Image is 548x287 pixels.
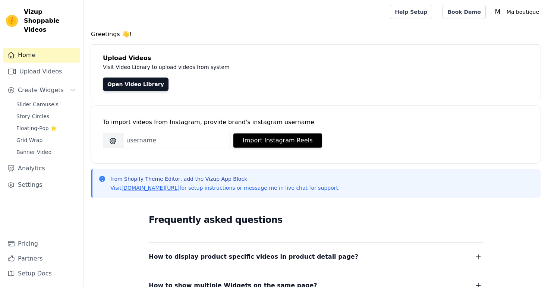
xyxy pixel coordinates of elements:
span: How to display product specific videos in product detail page? [149,252,358,262]
span: Grid Wrap [16,136,42,144]
span: Vizup Shoppable Videos [24,7,77,34]
a: Partners [3,251,80,266]
a: Help Setup [390,5,432,19]
a: Upload Videos [3,64,80,79]
a: Home [3,48,80,63]
h4: Upload Videos [103,54,529,63]
span: @ [103,133,123,148]
a: Story Circles [12,111,80,122]
a: Pricing [3,236,80,251]
text: M [495,8,500,16]
button: Import Instagram Reels [233,133,322,148]
input: username [123,133,230,148]
a: Open Video Library [103,78,169,91]
p: Ma boutique [504,5,542,19]
span: Slider Carousels [16,101,59,108]
a: Analytics [3,161,80,176]
p: Visit Video Library to upload videos from system [103,63,437,72]
a: [DOMAIN_NAME][URL] [122,185,180,191]
a: Setup Docs [3,266,80,281]
button: How to display product specific videos in product detail page? [149,252,483,262]
a: Settings [3,177,80,192]
a: Book Demo [443,5,485,19]
h2: Frequently asked questions [149,212,483,227]
span: Banner Video [16,148,51,156]
img: Vizup [6,15,18,27]
a: Banner Video [12,147,80,157]
p: from Shopify Theme Editor, add the Vizup App Block [110,175,340,183]
span: Floating-Pop ⭐ [16,124,57,132]
span: Story Circles [16,113,49,120]
button: Create Widgets [3,83,80,98]
p: Visit for setup instructions or message me in live chat for support. [110,184,340,192]
div: To import videos from Instagram, provide brand's instagram username [103,118,529,127]
a: Grid Wrap [12,135,80,145]
h4: Greetings 👋! [91,30,541,39]
a: Slider Carousels [12,99,80,110]
a: Floating-Pop ⭐ [12,123,80,133]
span: Create Widgets [18,86,64,95]
button: M Ma boutique [492,5,542,19]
